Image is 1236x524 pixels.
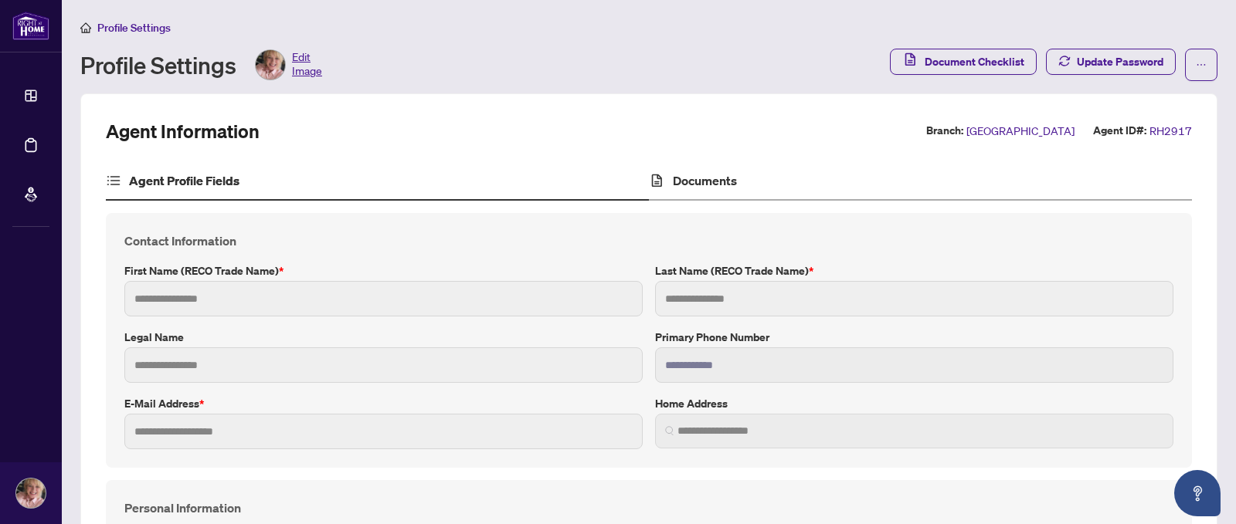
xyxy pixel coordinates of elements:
[124,232,1173,250] h4: Contact Information
[673,171,737,190] h4: Documents
[890,49,1037,75] button: Document Checklist
[124,262,643,279] label: First Name (RECO Trade Name)
[1149,122,1192,140] span: RH2917
[106,119,260,144] h2: Agent Information
[665,426,674,435] img: search_icon
[292,49,322,80] span: Edit Image
[129,171,239,190] h4: Agent Profile Fields
[124,329,643,346] label: Legal Name
[655,329,1173,346] label: Primary Phone Number
[655,395,1173,412] label: Home Address
[655,262,1173,279] label: Last Name (RECO Trade Name)
[256,50,285,79] img: Profile Icon
[124,499,1173,517] h4: Personal Information
[80,49,322,80] div: Profile Settings
[16,478,46,508] img: Profile Icon
[1093,122,1146,140] label: Agent ID#:
[1046,49,1176,75] button: Update Password
[1196,59,1207,70] span: ellipsis
[97,21,171,35] span: Profile Settings
[926,122,963,140] label: Branch:
[1174,470,1221,516] button: Open asap
[925,49,1024,74] span: Document Checklist
[12,12,49,40] img: logo
[1077,49,1163,74] span: Update Password
[80,22,91,33] span: home
[966,122,1075,140] span: [GEOGRAPHIC_DATA]
[124,395,643,412] label: E-mail Address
